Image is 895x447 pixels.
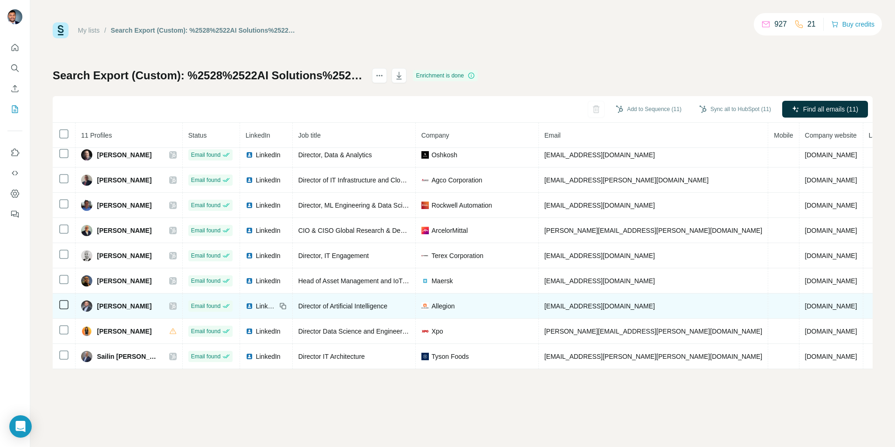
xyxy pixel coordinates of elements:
[298,277,428,285] span: Head of Asset Management and IoT platform
[298,302,387,310] span: Director of Artificial Intelligence
[191,176,220,184] span: Email found
[246,277,253,285] img: LinkedIn logo
[298,328,411,335] span: Director Data Science and Engineering
[544,277,655,285] span: [EMAIL_ADDRESS][DOMAIN_NAME]
[191,277,220,285] span: Email found
[805,252,857,259] span: [DOMAIN_NAME]
[97,251,151,260] span: [PERSON_NAME]
[544,151,655,159] span: [EMAIL_ADDRESS][DOMAIN_NAME]
[421,132,449,139] span: Company
[7,144,22,161] button: Use Surfe on LinkedIn
[191,302,220,310] span: Email found
[97,201,151,210] span: [PERSON_NAME]
[609,102,688,116] button: Add to Sequence (11)
[81,300,92,312] img: Avatar
[7,9,22,24] img: Avatar
[256,226,281,235] span: LinkedIn
[97,301,151,311] span: [PERSON_NAME]
[805,227,857,234] span: [DOMAIN_NAME]
[78,27,100,34] a: My lists
[805,202,857,209] span: [DOMAIN_NAME]
[246,302,253,310] img: LinkedIn logo
[7,165,22,182] button: Use Surfe API
[803,105,858,114] span: Find all emails (11)
[432,276,453,286] span: Maersk
[256,251,281,260] span: LinkedIn
[191,352,220,361] span: Email found
[544,227,763,234] span: [PERSON_NAME][EMAIL_ADDRESS][PERSON_NAME][DOMAIN_NAME]
[544,132,561,139] span: Email
[432,201,492,210] span: Rockwell Automation
[774,19,787,30] p: 927
[104,26,106,35] li: /
[298,252,369,259] span: Director, IT Engagement
[774,132,793,139] span: Mobile
[421,202,429,209] img: company-logo
[805,302,857,310] span: [DOMAIN_NAME]
[421,328,429,335] img: company-logo
[191,226,220,235] span: Email found
[246,353,253,360] img: LinkedIn logo
[246,252,253,259] img: LinkedIn logo
[298,176,444,184] span: Director of IT Infrastructure and Cloud Engineering
[191,327,220,335] span: Email found
[544,176,709,184] span: [EMAIL_ADDRESS][PERSON_NAME][DOMAIN_NAME]
[81,275,92,286] img: Avatar
[7,80,22,97] button: Enrich CSV
[81,175,92,186] img: Avatar
[81,250,92,261] img: Avatar
[413,70,478,81] div: Enrichment is done
[97,175,151,185] span: [PERSON_NAME]
[432,327,443,336] span: Xpo
[544,328,763,335] span: [PERSON_NAME][EMAIL_ADDRESS][PERSON_NAME][DOMAIN_NAME]
[7,206,22,223] button: Feedback
[831,18,874,31] button: Buy credits
[256,352,281,361] span: LinkedIn
[421,176,429,184] img: company-logo
[421,252,429,259] img: company-logo
[298,132,321,139] span: Job title
[805,277,857,285] span: [DOMAIN_NAME]
[246,328,253,335] img: LinkedIn logo
[544,202,655,209] span: [EMAIL_ADDRESS][DOMAIN_NAME]
[111,26,296,35] div: Search Export (Custom): %2528%2522AI Solutions%2522 OR %2522AI Platforms%2522 OR %2522Generative ...
[256,175,281,185] span: LinkedIn
[191,201,220,210] span: Email found
[81,351,92,362] img: Avatar
[432,175,482,185] span: Agco Corporation
[81,200,92,211] img: Avatar
[782,101,868,118] button: Find all emails (11)
[807,19,816,30] p: 21
[97,276,151,286] span: [PERSON_NAME]
[7,60,22,77] button: Search
[432,301,455,311] span: Allegion
[7,185,22,202] button: Dashboard
[298,353,365,360] span: Director IT Architecture
[256,301,276,311] span: LinkedIn
[544,302,655,310] span: [EMAIL_ADDRESS][DOMAIN_NAME]
[421,277,429,285] img: company-logo
[805,176,857,184] span: [DOMAIN_NAME]
[544,252,655,259] span: [EMAIL_ADDRESS][DOMAIN_NAME]
[188,132,207,139] span: Status
[246,227,253,234] img: LinkedIn logo
[544,353,763,360] span: [EMAIL_ADDRESS][PERSON_NAME][PERSON_NAME][DOMAIN_NAME]
[53,68,364,83] h1: Search Export (Custom): %2528%2522AI Solutions%2522 OR %2522AI Platforms%2522 OR %2522Generative ...
[805,353,857,360] span: [DOMAIN_NAME]
[7,39,22,56] button: Quick start
[421,151,429,159] img: company-logo
[432,150,457,160] span: Oshkosh
[97,352,160,361] span: Sailin [PERSON_NAME]
[432,352,469,361] span: Tyson Foods
[246,132,270,139] span: LinkedIn
[256,201,281,210] span: LinkedIn
[246,202,253,209] img: LinkedIn logo
[81,132,112,139] span: 11 Profiles
[97,327,151,336] span: [PERSON_NAME]
[81,326,92,337] img: Avatar
[7,101,22,118] button: My lists
[869,132,894,139] span: Landline
[246,176,253,184] img: LinkedIn logo
[81,225,92,236] img: Avatar
[298,202,505,209] span: Director, ML Engineering & Data Science Innovations - Global IT - DA&I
